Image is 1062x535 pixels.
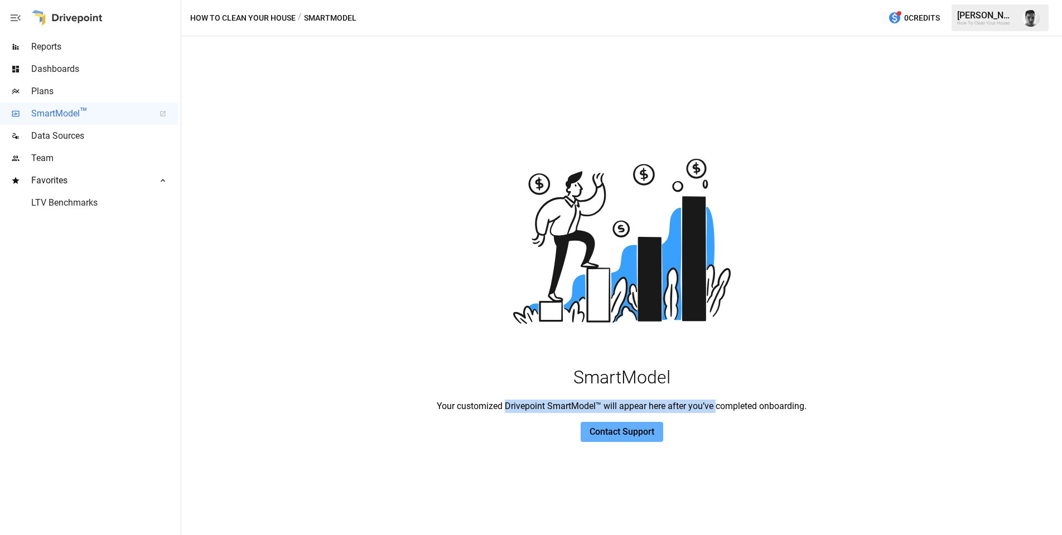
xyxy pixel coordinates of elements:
span: LTV Benchmarks [31,196,178,210]
img: Lucas Nofal [1022,9,1040,27]
span: Reports [31,40,178,53]
p: SmartModel [181,355,1062,400]
span: Favorites [31,174,147,187]
span: 0 Credits [904,11,940,25]
img: hero image [510,130,733,353]
button: Lucas Nofal [1015,2,1046,33]
span: Team [31,152,178,165]
div: [PERSON_NAME] [957,10,1015,21]
div: / [298,11,302,25]
span: Plans [31,85,178,98]
button: Contact Support [581,422,663,442]
div: How To Clean Your House [957,21,1015,26]
button: How To Clean Your House [190,11,296,25]
button: 0Credits [884,8,944,28]
span: ™ [80,105,88,119]
span: Dashboards [31,62,178,76]
span: SmartModel [31,107,147,120]
p: Your customized Drivepoint SmartModel™ will appear here after you’ve completed onboarding. [181,400,1062,413]
span: Data Sources [31,129,178,143]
